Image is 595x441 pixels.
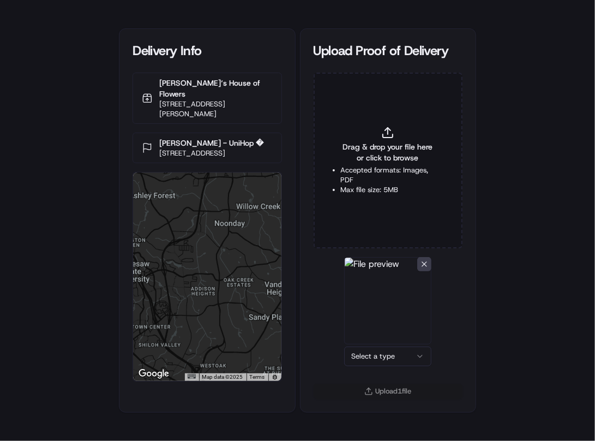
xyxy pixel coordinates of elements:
[159,138,263,148] p: [PERSON_NAME] - UniHop �
[159,148,263,158] p: [STREET_ADDRESS]
[159,78,272,99] p: [PERSON_NAME]‘s House of Flowers
[344,257,431,344] img: File preview
[341,141,435,163] span: Drag & drop your file here or click to browse
[314,42,462,59] div: Upload Proof of Delivery
[188,374,195,379] button: Keyboard shortcuts
[272,374,278,380] a: Report errors in the road map or imagery to Google
[341,165,435,185] li: Accepted formats: Images, PDF
[133,42,281,59] div: Delivery Info
[159,99,272,119] p: [STREET_ADDRESS][PERSON_NAME]
[341,185,435,195] li: Max file size: 5MB
[136,367,172,381] a: Open this area in Google Maps (opens a new window)
[250,374,265,380] a: Terms (opens in new tab)
[136,367,172,381] img: Google
[202,374,243,380] span: Map data ©2025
